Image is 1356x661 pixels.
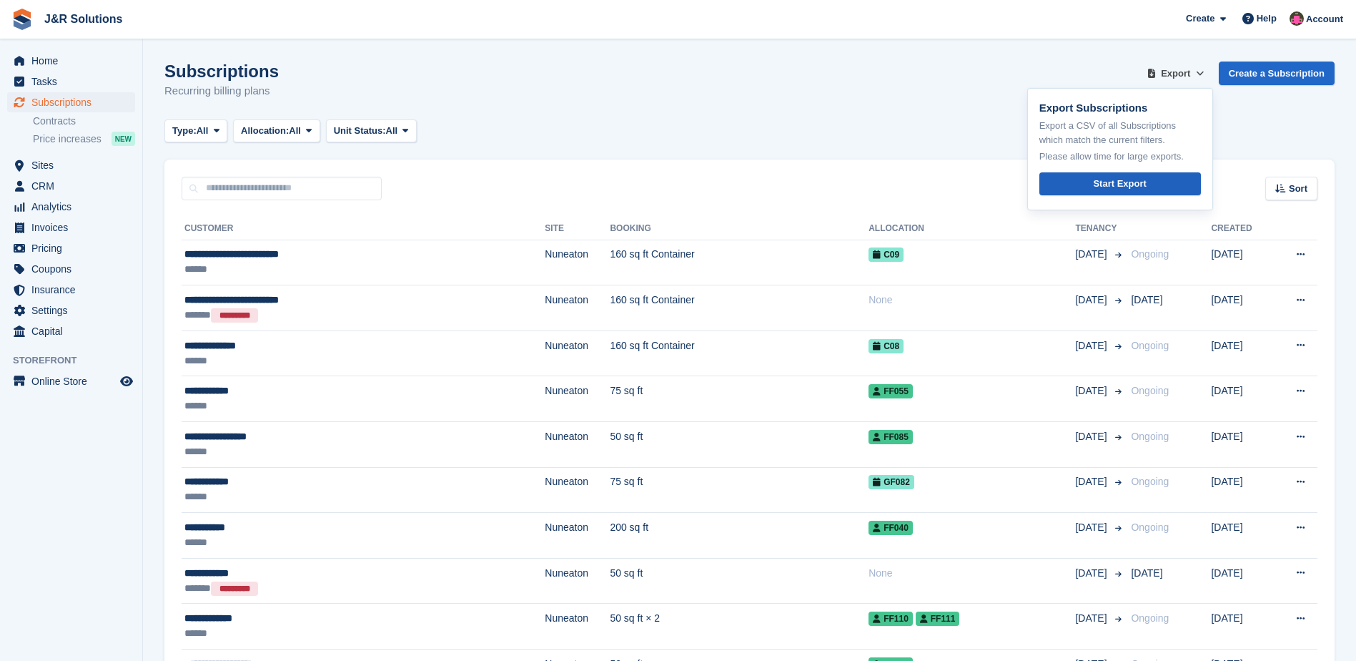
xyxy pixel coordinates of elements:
[33,131,135,147] a: Price increases NEW
[164,119,227,143] button: Type: All
[326,119,417,143] button: Unit Status: All
[1211,376,1272,422] td: [DATE]
[1211,240,1272,285] td: [DATE]
[31,300,117,320] span: Settings
[610,513,868,559] td: 200 sq ft
[1131,294,1162,305] span: [DATE]
[7,72,135,92] a: menu
[545,330,610,376] td: Nuneaton
[545,558,610,604] td: Nuneaton
[610,376,868,422] td: 75 sq ft
[31,176,117,196] span: CRM
[7,51,135,71] a: menu
[1144,62,1207,85] button: Export
[1075,429,1109,444] span: [DATE]
[1131,431,1169,442] span: Ongoing
[7,371,135,391] a: menu
[1211,558,1272,604] td: [DATE]
[610,422,868,468] td: 50 sq ft
[1211,330,1272,376] td: [DATE]
[164,62,279,81] h1: Subscriptions
[1219,62,1335,85] a: Create a Subscription
[545,422,610,468] td: Nuneaton
[31,92,117,112] span: Subscriptions
[1211,604,1272,650] td: [DATE]
[7,300,135,320] a: menu
[31,259,117,279] span: Coupons
[31,72,117,92] span: Tasks
[1075,520,1109,535] span: [DATE]
[197,124,209,138] span: All
[1131,612,1169,624] span: Ongoing
[39,7,128,31] a: J&R Solutions
[112,132,135,146] div: NEW
[7,280,135,300] a: menu
[1093,177,1146,191] div: Start Export
[545,285,610,331] td: Nuneaton
[868,430,913,444] span: FF085
[241,124,289,138] span: Allocation:
[868,248,904,262] span: C09
[13,353,142,368] span: Storefront
[11,9,33,30] img: stora-icon-8386f47178a22dfd0bd8f6a31ec36ba5ce8667c1dd55bd0f319d3a0aa187defe.svg
[545,467,610,513] td: Nuneaton
[868,475,914,489] span: GF082
[386,124,398,138] span: All
[1075,611,1109,626] span: [DATE]
[1131,476,1169,487] span: Ongoing
[7,321,135,341] a: menu
[31,280,117,300] span: Insurance
[1211,285,1272,331] td: [DATE]
[289,124,301,138] span: All
[1306,12,1343,26] span: Account
[545,604,610,650] td: Nuneaton
[31,51,117,71] span: Home
[545,376,610,422] td: Nuneaton
[1211,217,1272,240] th: Created
[545,217,610,240] th: Site
[1211,467,1272,513] td: [DATE]
[118,373,135,390] a: Preview store
[31,217,117,238] span: Invoices
[868,339,904,353] span: C08
[7,238,135,258] a: menu
[164,83,279,99] p: Recurring billing plans
[31,371,117,391] span: Online Store
[31,197,117,217] span: Analytics
[1039,119,1201,147] p: Export a CSV of all Subscriptions which match the current filters.
[868,293,1075,308] div: None
[610,558,868,604] td: 50 sq ft
[868,521,913,535] span: FF040
[545,240,610,285] td: Nuneaton
[1290,11,1304,26] img: Julie Morgan
[1211,422,1272,468] td: [DATE]
[1131,567,1162,579] span: [DATE]
[1075,474,1109,489] span: [DATE]
[7,92,135,112] a: menu
[1289,182,1307,196] span: Sort
[31,155,117,175] span: Sites
[868,566,1075,581] div: None
[1131,385,1169,396] span: Ongoing
[7,259,135,279] a: menu
[1075,293,1109,308] span: [DATE]
[610,467,868,513] td: 75 sq ft
[1211,513,1272,559] td: [DATE]
[182,217,545,240] th: Customer
[545,513,610,559] td: Nuneaton
[1075,383,1109,398] span: [DATE]
[1131,522,1169,533] span: Ongoing
[868,384,913,398] span: FF055
[610,285,868,331] td: 160 sq ft Container
[1039,150,1201,164] p: Please allow time for large exports.
[7,155,135,175] a: menu
[1039,172,1201,196] a: Start Export
[1161,67,1190,81] span: Export
[610,240,868,285] td: 160 sq ft Container
[610,604,868,650] td: 50 sq ft × 2
[610,330,868,376] td: 160 sq ft Container
[31,321,117,341] span: Capital
[172,124,197,138] span: Type:
[7,197,135,217] a: menu
[1186,11,1214,26] span: Create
